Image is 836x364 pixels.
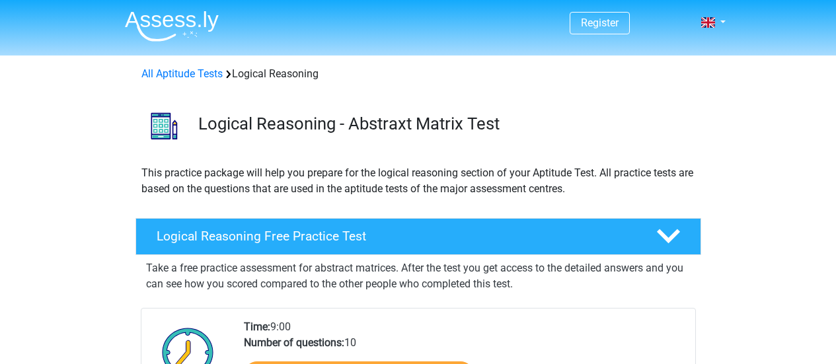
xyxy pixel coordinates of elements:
[146,260,691,292] p: Take a free practice assessment for abstract matrices. After the test you get access to the detai...
[130,218,706,255] a: Logical Reasoning Free Practice Test
[581,17,619,29] a: Register
[157,229,635,244] h4: Logical Reasoning Free Practice Test
[198,114,691,134] h3: Logical Reasoning - Abstraxt Matrix Test
[141,67,223,80] a: All Aptitude Tests
[244,336,344,349] b: Number of questions:
[125,11,219,42] img: Assessly
[136,66,701,82] div: Logical Reasoning
[136,98,192,154] img: logical reasoning
[141,165,695,197] p: This practice package will help you prepare for the logical reasoning section of your Aptitude Te...
[244,320,270,333] b: Time:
